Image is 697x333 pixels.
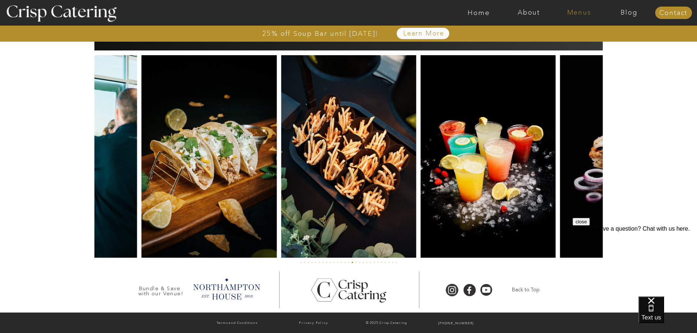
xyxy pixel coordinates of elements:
[236,30,405,37] a: 25% off Soup Bar until [DATE]!
[503,286,549,294] a: Back to Top
[300,262,302,263] li: Page dot 1
[604,9,654,16] a: Blog
[304,262,306,263] li: Page dot 2
[655,10,692,17] a: Contact
[573,218,697,306] iframe: podium webchat widget prompt
[504,9,554,16] a: About
[392,262,393,263] li: Page dot 26
[396,262,397,263] li: Page dot 27
[136,286,186,293] h3: Bundle & Save with our Venue!
[454,9,504,16] a: Home
[277,319,351,327] a: Privacy Policy
[386,30,461,37] a: Learn More
[200,319,274,327] a: Terms and Conditions
[638,296,697,333] iframe: podium webchat widget bubble
[423,320,490,327] a: [PHONE_NUMBER]
[554,9,604,16] a: Menus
